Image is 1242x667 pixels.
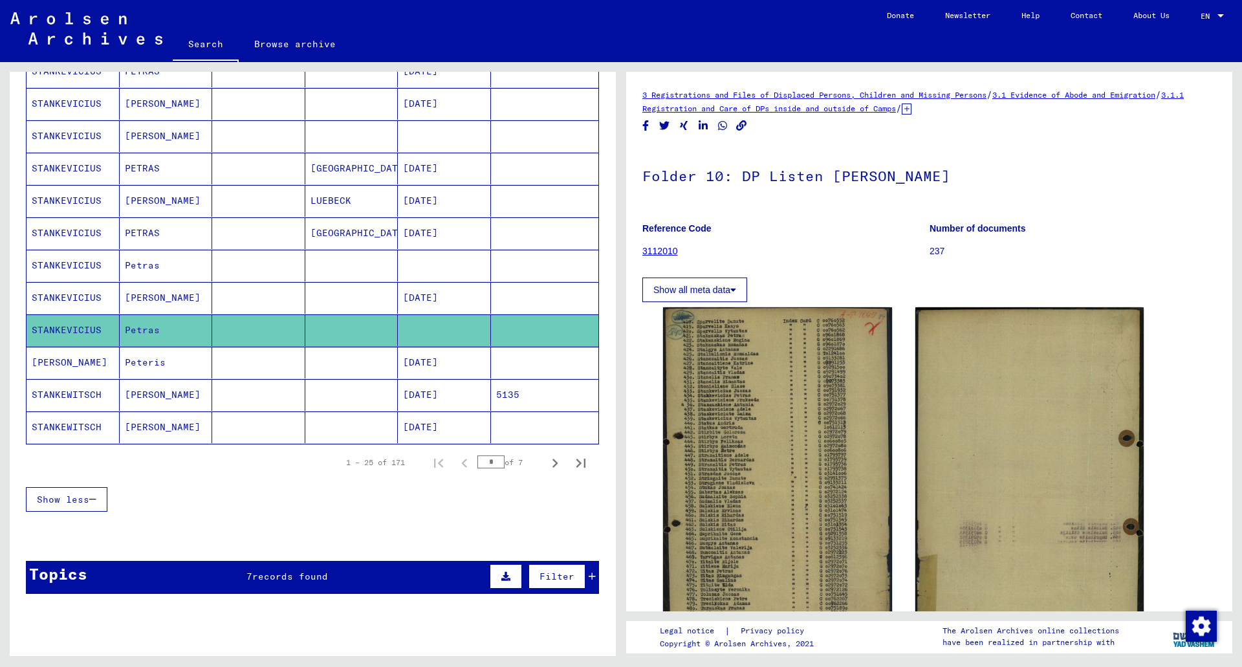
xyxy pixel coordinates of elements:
[27,88,120,120] mat-cell: STANKEVICIUS
[27,217,120,249] mat-cell: STANKEVICIUS
[398,217,491,249] mat-cell: [DATE]
[26,487,107,512] button: Show less
[398,411,491,443] mat-cell: [DATE]
[239,28,351,60] a: Browse archive
[252,571,328,582] span: records found
[491,379,599,411] mat-cell: 5135
[660,624,820,638] div: |
[477,456,542,468] div: of 7
[346,457,405,468] div: 1 – 25 of 171
[528,564,585,589] button: Filter
[942,637,1119,648] p: have been realized in partnership with
[305,217,398,249] mat-cell: [GEOGRAPHIC_DATA]
[29,562,87,585] div: Topics
[27,120,120,152] mat-cell: STANKEVICIUS
[730,624,820,638] a: Privacy policy
[27,314,120,346] mat-cell: STANKEVICIUS
[120,88,213,120] mat-cell: [PERSON_NAME]
[1185,610,1216,641] div: Change consent
[120,185,213,217] mat-cell: [PERSON_NAME]
[27,250,120,281] mat-cell: STANKEVICIUS
[658,118,671,134] button: Share on Twitter
[642,223,712,234] b: Reference Code
[716,118,730,134] button: Share on WhatsApp
[10,12,162,45] img: Arolsen_neg.svg
[246,571,252,582] span: 7
[642,246,678,256] a: 3112010
[986,89,992,100] span: /
[120,411,213,443] mat-cell: [PERSON_NAME]
[542,450,568,476] button: Next page
[27,347,120,378] mat-cell: [PERSON_NAME]
[1155,89,1161,100] span: /
[663,307,892,662] img: 001.jpg
[27,411,120,443] mat-cell: STANKEWITSCH
[639,118,653,134] button: Share on Facebook
[120,282,213,314] mat-cell: [PERSON_NAME]
[930,223,1026,234] b: Number of documents
[173,28,239,62] a: Search
[1170,620,1219,653] img: yv_logo.png
[642,90,986,100] a: 3 Registrations and Files of Displaced Persons, Children and Missing Persons
[120,379,213,411] mat-cell: [PERSON_NAME]
[305,185,398,217] mat-cell: LUEBECK
[27,379,120,411] mat-cell: STANKEWITSCH
[305,153,398,184] mat-cell: [GEOGRAPHIC_DATA]
[120,250,213,281] mat-cell: Petras
[398,185,491,217] mat-cell: [DATE]
[27,282,120,314] mat-cell: STANKEVICIUS
[896,102,902,114] span: /
[942,625,1119,637] p: The Arolsen Archives online collections
[398,88,491,120] mat-cell: [DATE]
[398,379,491,411] mat-cell: [DATE]
[452,450,477,476] button: Previous page
[1201,12,1215,21] span: EN
[660,624,724,638] a: Legal notice
[677,118,691,134] button: Share on Xing
[120,347,213,378] mat-cell: Peteris
[120,120,213,152] mat-cell: [PERSON_NAME]
[398,282,491,314] mat-cell: [DATE]
[27,185,120,217] mat-cell: STANKEVICIUS
[1186,611,1217,642] img: Change consent
[426,450,452,476] button: First page
[120,314,213,346] mat-cell: Petras
[568,450,594,476] button: Last page
[120,153,213,184] mat-cell: PETRAS
[37,494,89,505] span: Show less
[642,146,1216,203] h1: Folder 10: DP Listen [PERSON_NAME]
[697,118,710,134] button: Share on LinkedIn
[930,245,1216,258] p: 237
[27,153,120,184] mat-cell: STANKEVICIUS
[660,638,820,650] p: Copyright © Arolsen Archives, 2021
[642,278,747,302] button: Show all meta data
[992,90,1155,100] a: 3.1 Evidence of Abode and Emigration
[398,347,491,378] mat-cell: [DATE]
[398,153,491,184] mat-cell: [DATE]
[735,118,748,134] button: Copy link
[120,217,213,249] mat-cell: PETRAS
[539,571,574,582] span: Filter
